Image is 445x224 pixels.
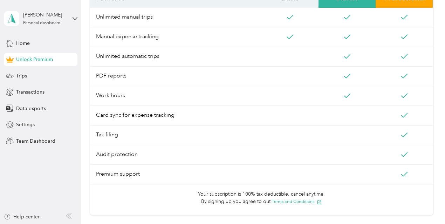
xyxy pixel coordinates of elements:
[90,145,261,165] span: Audit protection
[90,47,261,67] span: Unlimited automatic trips
[16,56,53,63] span: Unlock Premium
[90,106,261,125] span: Card sync for expense tracking
[90,165,261,184] span: Premium support
[16,121,35,128] span: Settings
[16,40,30,47] span: Home
[90,67,261,86] span: PDF reports
[90,125,261,145] span: Tax filing
[16,88,44,96] span: Transactions
[16,105,46,112] span: Data exports
[16,137,55,145] span: Team Dashboard
[90,27,261,47] span: Manual expense tracking
[23,21,61,25] div: Personal dashboard
[90,8,261,27] span: Unlimited manual trips
[406,185,445,224] iframe: Everlance-gr Chat Button Frame
[4,213,40,220] button: Help center
[90,190,433,205] div: Your subscription is 100% tax deductible, cancel anytime. By signing up you agree to out
[272,198,322,205] button: Terms and Conditions
[16,72,27,80] span: Trips
[90,86,261,106] span: Work hours
[23,11,67,19] div: [PERSON_NAME]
